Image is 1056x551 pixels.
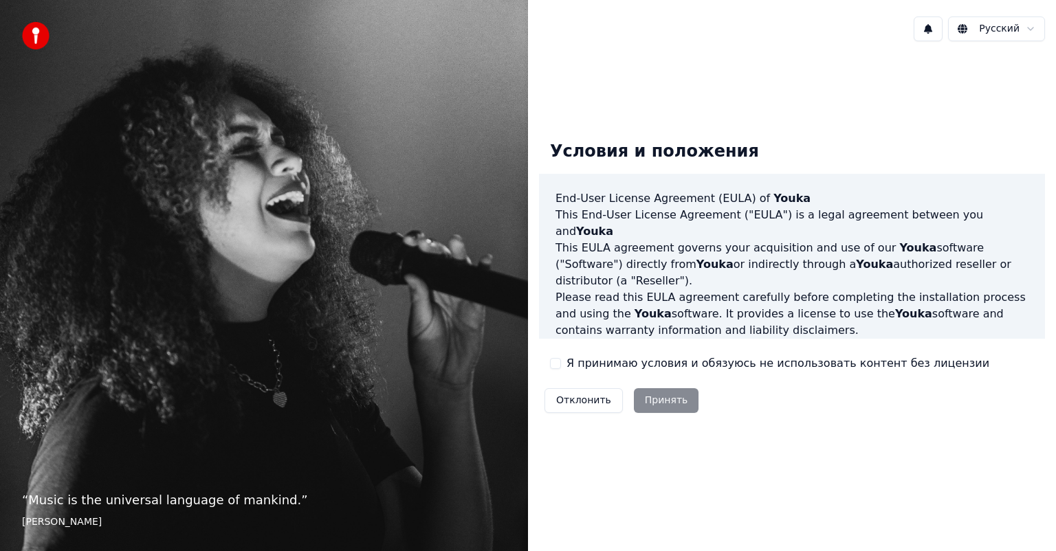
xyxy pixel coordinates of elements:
[539,130,770,174] div: Условия и положения
[555,207,1028,240] p: This End-User License Agreement ("EULA") is a legal agreement between you and
[22,22,49,49] img: youka
[576,225,613,238] span: Youka
[773,192,811,205] span: Youka
[555,339,1028,405] p: If you register for a free trial of the software, this EULA agreement will also govern that trial...
[555,240,1028,289] p: This EULA agreement governs your acquisition and use of our software ("Software") directly from o...
[22,491,506,510] p: “ Music is the universal language of mankind. ”
[566,355,989,372] label: Я принимаю условия и обязуюсь не использовать контент без лицензии
[856,258,893,271] span: Youka
[696,258,734,271] span: Youka
[895,307,932,320] span: Youka
[555,190,1028,207] h3: End-User License Agreement (EULA) of
[635,307,672,320] span: Youka
[22,515,506,529] footer: [PERSON_NAME]
[555,289,1028,339] p: Please read this EULA agreement carefully before completing the installation process and using th...
[899,241,936,254] span: Youka
[544,388,623,413] button: Отклонить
